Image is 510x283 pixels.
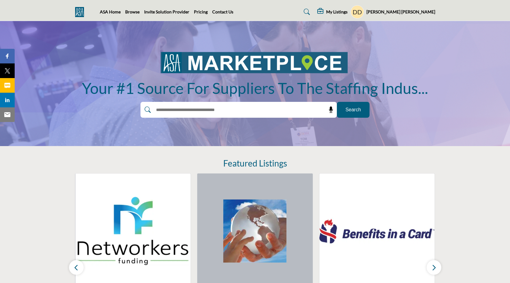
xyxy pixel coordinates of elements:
span: Search [345,106,361,113]
h5: My Listings [326,9,348,15]
h5: [PERSON_NAME] [PERSON_NAME] [366,9,435,15]
h2: Featured Listings [223,158,287,169]
a: ASA Home [100,9,121,14]
button: Show hide supplier dropdown [351,5,364,19]
img: Site Logo [75,7,87,17]
a: Search [298,7,314,17]
a: Pricing [194,9,208,14]
div: My Listings [317,8,348,16]
button: Search [337,102,370,118]
img: image [159,49,351,75]
a: Contact Us [212,9,233,14]
a: Invite Solution Provider [144,9,189,14]
a: Browse [125,9,140,14]
h1: Your #1 Source for Suppliers to the Staffing Industry [82,78,428,98]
